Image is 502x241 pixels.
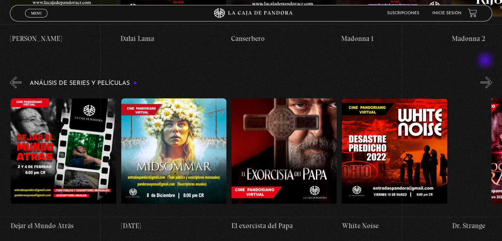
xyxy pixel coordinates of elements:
h4: Canserbero [231,33,336,44]
h4: Madonna 1 [341,33,447,44]
h4: Dalai Lama [120,33,226,44]
a: Dejar el Mundo Atrás [11,93,116,236]
a: White Noise [342,93,447,236]
a: [DATE] [121,93,226,236]
h3: Análisis de series y películas [30,80,137,86]
h4: Dejar el Mundo Atrás [11,221,116,231]
span: Cerrar [29,17,44,21]
a: El exorcista del Papa [231,93,337,236]
h4: White Noise [342,221,447,231]
a: Suscripciones [387,11,419,15]
a: View your shopping cart [468,9,477,17]
h4: El exorcista del Papa [231,221,337,231]
span: Menu [31,11,42,15]
button: Previous [10,77,21,88]
h4: [DATE] [121,221,226,231]
h4: [PERSON_NAME] [10,33,116,44]
a: Inicie sesión [432,11,461,15]
button: Next [481,77,492,88]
